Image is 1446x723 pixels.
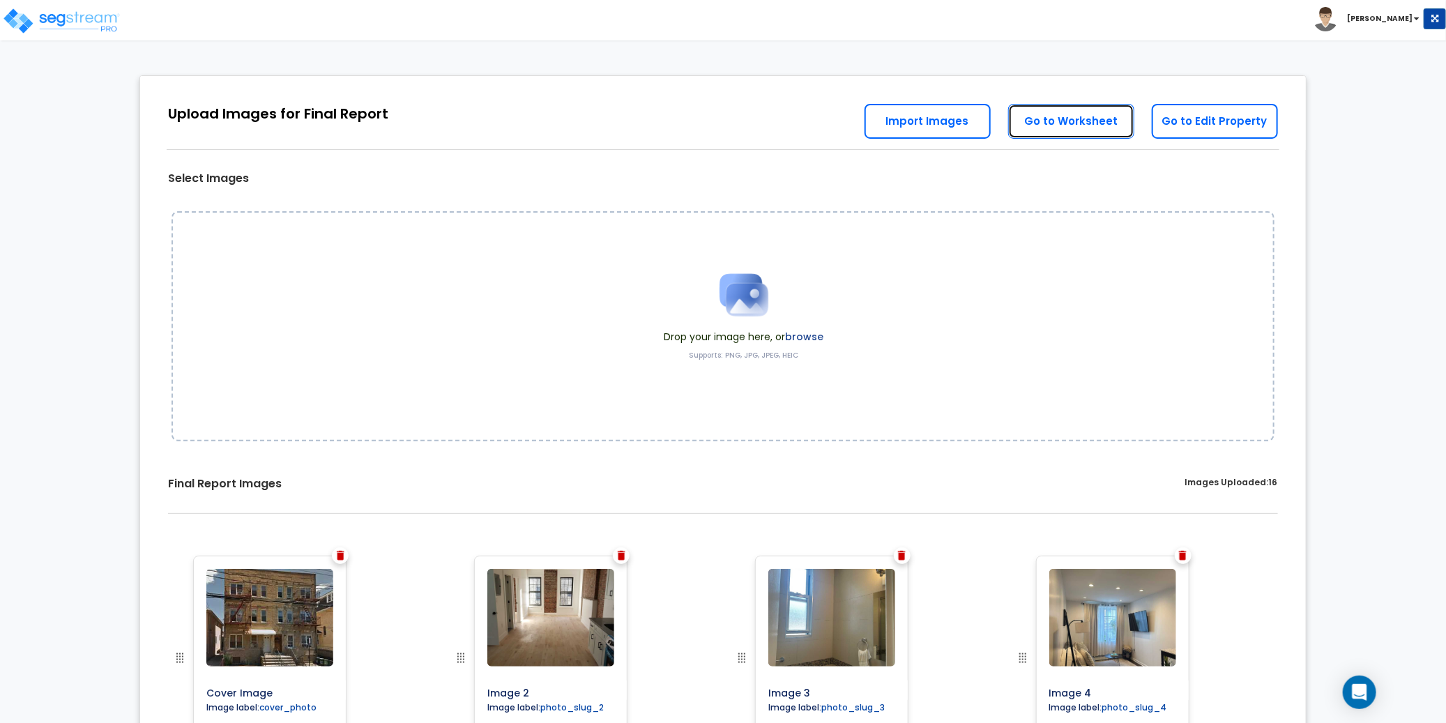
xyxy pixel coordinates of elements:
[1343,676,1376,709] div: Open Intercom Messenger
[664,330,823,344] span: Drop your image here, or
[259,701,317,713] label: cover_photo
[168,171,249,187] label: Select Images
[482,701,609,717] label: Image label:
[1347,13,1413,24] b: [PERSON_NAME]
[172,650,188,667] img: drag handle
[1185,476,1278,492] label: Images Uploaded:
[2,7,121,35] img: logo_pro_r.png
[865,104,991,139] a: Import Images
[733,650,750,667] img: drag handle
[168,104,388,124] div: Upload Images for Final Report
[1152,104,1278,139] a: Go to Edit Property
[201,701,322,717] label: Image label:
[785,330,823,344] label: browse
[821,701,885,713] label: photo_slug_3
[1014,650,1031,667] img: drag handle
[1102,701,1167,713] label: photo_slug_4
[898,551,906,561] img: Trash Icon
[452,650,469,667] img: drag handle
[1314,7,1338,31] img: avatar.png
[1179,551,1187,561] img: Trash Icon
[337,551,344,561] img: Trash Icon
[1269,476,1278,488] span: 16
[540,701,604,713] label: photo_slug_2
[689,351,798,360] label: Supports: PNG, JPG, JPEG, HEIC
[618,551,625,561] img: Trash Icon
[709,260,779,330] img: Upload Icon
[1044,701,1173,717] label: Image label:
[168,476,282,492] label: Final Report Images
[763,701,890,717] label: Image label:
[1008,104,1134,139] a: Go to Worksheet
